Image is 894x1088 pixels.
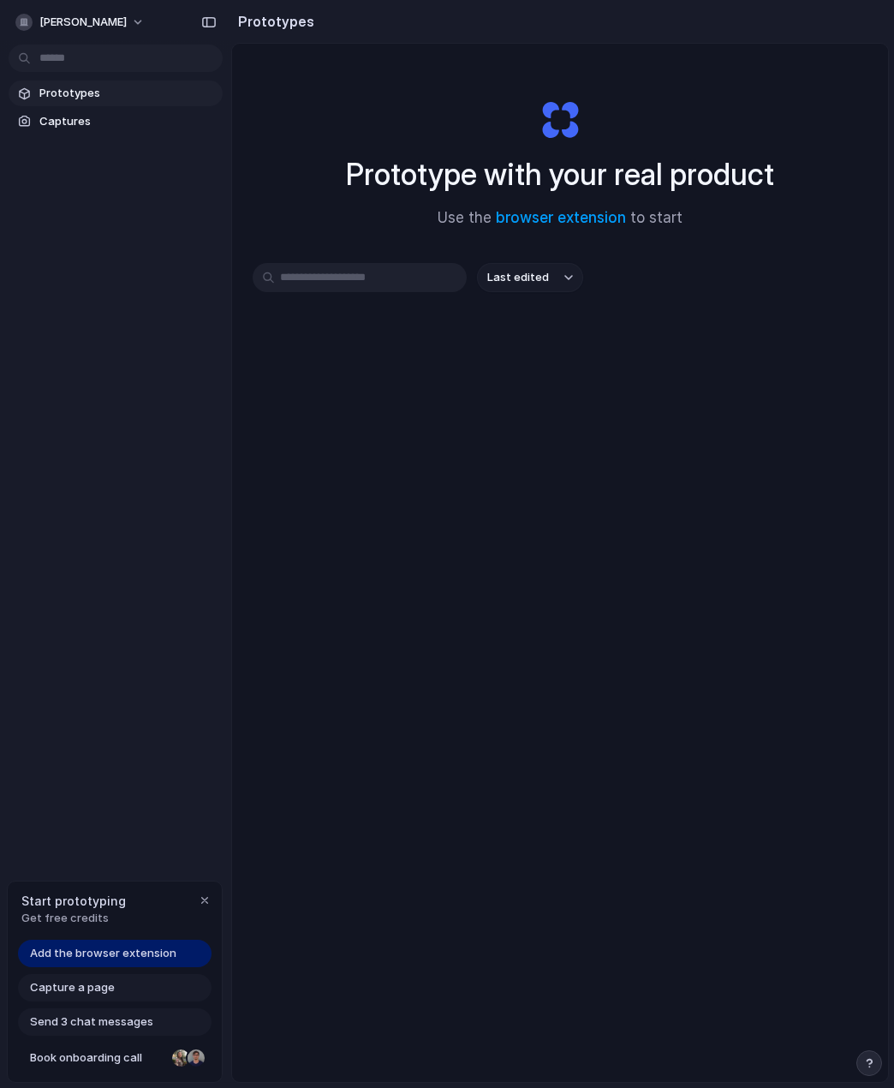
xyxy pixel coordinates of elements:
[477,263,583,292] button: Last edited
[18,940,212,967] a: Add the browser extension
[30,979,115,996] span: Capture a page
[9,9,153,36] button: [PERSON_NAME]
[39,113,216,130] span: Captures
[9,81,223,106] a: Prototypes
[18,1044,212,1072] a: Book onboarding call
[30,945,176,962] span: Add the browser extension
[9,109,223,135] a: Captures
[231,11,314,32] h2: Prototypes
[170,1048,191,1068] div: Nicole Kubica
[438,207,682,230] span: Use the to start
[21,892,126,910] span: Start prototyping
[496,209,626,226] a: browser extension
[39,14,127,31] span: [PERSON_NAME]
[487,269,549,286] span: Last edited
[21,910,126,927] span: Get free credits
[30,1013,153,1031] span: Send 3 chat messages
[30,1049,165,1067] span: Book onboarding call
[186,1048,206,1068] div: Christian Iacullo
[39,85,216,102] span: Prototypes
[346,152,774,197] h1: Prototype with your real product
